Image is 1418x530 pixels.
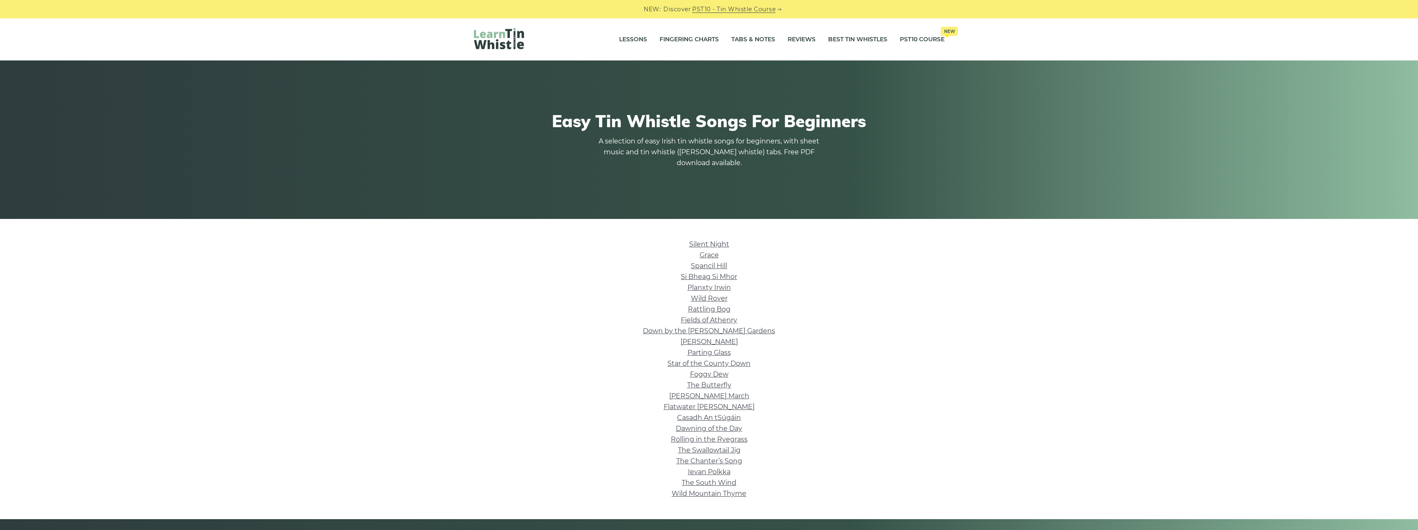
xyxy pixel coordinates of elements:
[681,273,737,281] a: Si­ Bheag Si­ Mhor
[667,359,751,367] a: Star of the County Down
[671,435,748,443] a: Rolling in the Ryegrass
[688,468,730,476] a: Ievan Polkka
[676,457,742,465] a: The Chanter’s Song
[474,111,944,131] h1: Easy Tin Whistle Songs For Beginners
[643,327,775,335] a: Down by the [PERSON_NAME] Gardens
[681,316,737,324] a: Fields of Athenry
[669,392,749,400] a: [PERSON_NAME] March
[664,403,755,411] a: Flatwater [PERSON_NAME]
[619,29,647,50] a: Lessons
[474,28,524,49] img: LearnTinWhistle.com
[660,29,719,50] a: Fingering Charts
[678,446,740,454] a: The Swallowtail Jig
[941,27,958,36] span: New
[688,305,730,313] a: Rattling Bog
[689,240,729,248] a: Silent Night
[597,136,822,168] p: A selection of easy Irish tin whistle songs for beginners, with sheet music and tin whistle ([PER...
[682,479,736,487] a: The South Wind
[676,425,742,432] a: Dawning of the Day
[691,294,728,302] a: Wild Rover
[828,29,887,50] a: Best Tin Whistles
[731,29,775,50] a: Tabs & Notes
[677,414,741,422] a: Casadh An tSúgáin
[688,349,731,357] a: Parting Glass
[788,29,816,50] a: Reviews
[700,251,719,259] a: Grace
[687,381,731,389] a: The Butterfly
[680,338,738,346] a: [PERSON_NAME]
[690,370,728,378] a: Foggy Dew
[691,262,727,270] a: Spancil Hill
[688,284,731,291] a: Planxty Irwin
[672,490,746,497] a: Wild Mountain Thyme
[900,29,944,50] a: PST10 CourseNew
